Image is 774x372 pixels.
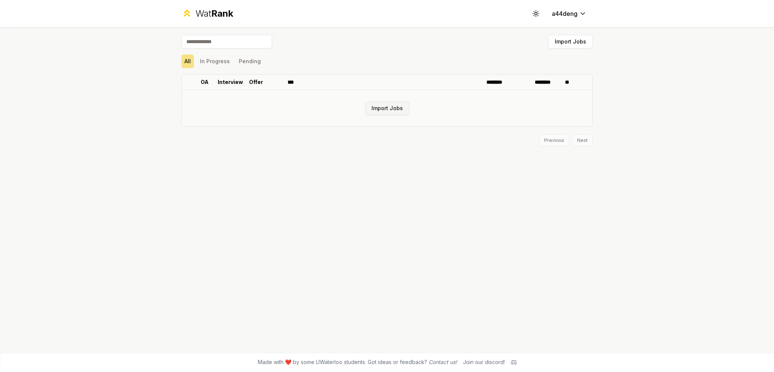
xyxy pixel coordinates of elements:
span: a44deng [552,9,577,18]
button: Import Jobs [365,101,409,115]
span: Rank [211,8,233,19]
button: All [181,54,194,68]
button: Pending [236,54,264,68]
button: a44deng [546,7,593,20]
p: OA [201,78,209,86]
div: Join our discord! [463,358,505,366]
a: WatRank [181,8,233,20]
button: Import Jobs [548,35,593,48]
p: Offer [249,78,263,86]
a: Contact us! [429,359,457,365]
span: Made with ❤️ by some UWaterloo students. Got ideas or feedback? [258,358,457,366]
button: In Progress [197,54,233,68]
p: Interview [218,78,243,86]
div: Wat [195,8,233,20]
